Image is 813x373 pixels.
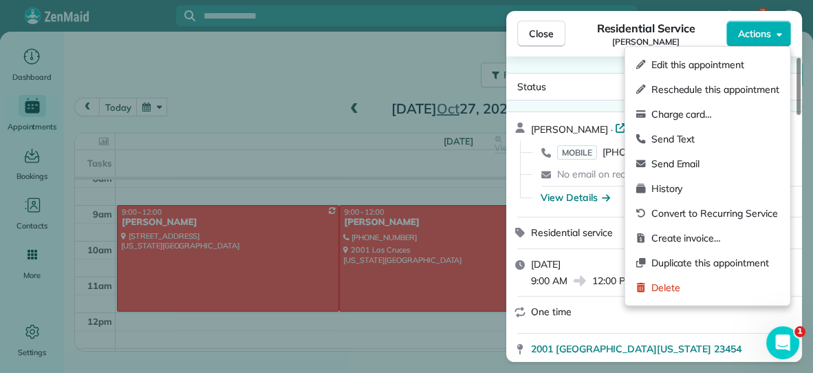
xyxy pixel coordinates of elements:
[651,231,779,245] span: Create invoice…
[612,36,680,47] span: [PERSON_NAME]
[531,123,608,136] span: [PERSON_NAME]
[651,107,779,121] span: Charge card…
[557,145,687,159] a: MOBILE[PHONE_NUMBER]
[592,274,633,288] span: 12:00 PM
[615,120,687,134] a: Open profile
[766,326,799,359] iframe: Intercom live chat
[531,258,561,270] span: [DATE]
[557,145,597,160] span: MOBILE
[651,281,779,295] span: Delete
[651,157,779,171] span: Send Email
[529,27,554,41] span: Close
[738,27,771,41] span: Actions
[651,182,779,195] span: History
[541,191,610,204] button: View Details
[651,132,779,146] span: Send Text
[608,124,616,135] span: ·
[531,274,567,288] span: 9:00 AM
[651,83,779,96] span: Reschedule this appointment
[651,206,779,220] span: Convert to Recurring Service
[531,342,778,356] a: 2001 [GEOGRAPHIC_DATA][US_STATE] 23454
[603,146,687,158] span: [PHONE_NUMBER]
[651,58,779,72] span: Edit this appointment
[531,226,613,239] span: Residential service
[557,168,640,180] span: No email on record
[517,21,565,47] button: Close
[596,20,695,36] span: Residential Service
[517,81,546,93] span: Status
[531,342,741,356] span: 2001 [GEOGRAPHIC_DATA][US_STATE] 23454
[651,256,779,270] span: Duplicate this appointment
[531,306,572,318] span: One time
[794,326,805,337] span: 1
